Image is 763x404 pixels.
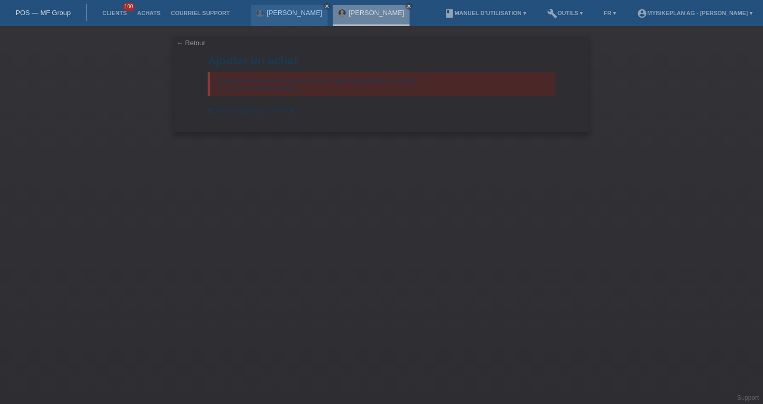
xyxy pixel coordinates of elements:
[132,10,166,16] a: Achats
[444,8,455,19] i: book
[267,9,322,17] a: [PERSON_NAME]
[176,39,206,47] a: ← Retour
[598,10,621,16] a: FR ▾
[97,10,132,16] a: Clients
[439,10,532,16] a: bookManuel d’utilisation ▾
[637,8,647,19] i: account_circle
[208,106,266,114] span: Montant disponible:
[405,3,413,10] a: close
[268,106,297,114] span: CHF 0.00
[406,4,412,9] i: close
[547,8,557,19] i: build
[324,4,330,9] i: close
[166,10,235,16] a: Courriel Support
[737,394,759,401] a: Support
[16,9,71,17] a: POS — MF Group
[632,10,758,16] a: account_circleMybikeplan AG - [PERSON_NAME] ▾
[349,9,404,17] a: [PERSON_NAME]
[542,10,588,16] a: buildOutils ▾
[323,3,331,10] a: close
[208,72,555,96] div: Actuellement aucune limite de crédit ne peut être attribuée au client. Le compte client est bloqué.
[123,3,135,11] span: 100
[208,54,555,67] h1: Ajouter un achat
